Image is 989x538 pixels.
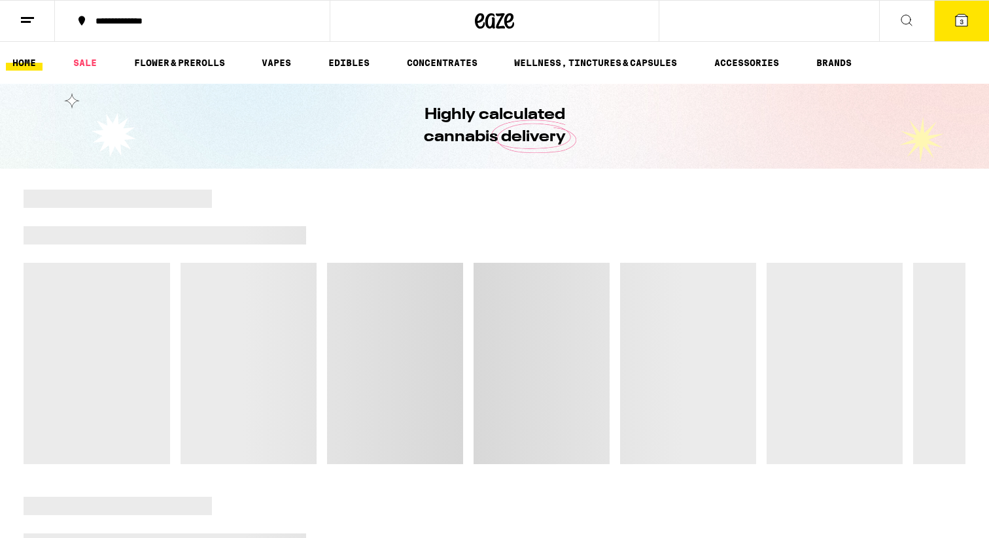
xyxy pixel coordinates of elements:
a: HOME [6,55,43,71]
span: 3 [960,18,963,25]
a: BRANDS [810,55,858,71]
a: EDIBLES [322,55,376,71]
a: VAPES [255,55,298,71]
a: FLOWER & PREROLLS [128,55,232,71]
a: WELLNESS, TINCTURES & CAPSULES [508,55,684,71]
button: 3 [934,1,989,41]
a: CONCENTRATES [400,55,484,71]
a: SALE [67,55,103,71]
h1: Highly calculated cannabis delivery [387,104,602,148]
a: ACCESSORIES [708,55,786,71]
